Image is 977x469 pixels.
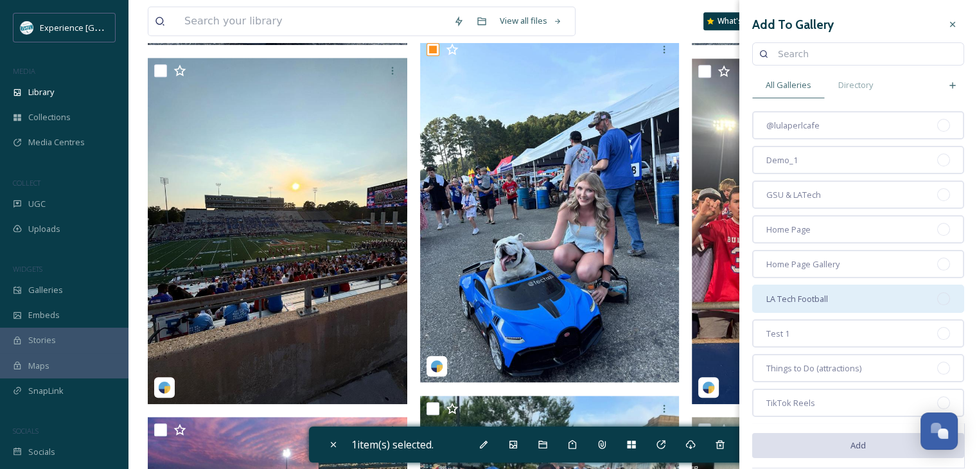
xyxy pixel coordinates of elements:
[692,58,951,404] img: latechsports-5687414.jpg
[148,58,407,403] img: michelle.mcdonald3-18155952004385178.jpg
[766,362,861,375] span: Things to Do (attractions)
[28,360,49,372] span: Maps
[13,66,35,76] span: MEDIA
[21,21,33,34] img: 24IZHUKKFBA4HCESFN4PRDEIEY.avif
[351,438,434,452] span: 1 item(s) selected.
[420,37,680,382] img: michelle.mcdonald3-17922285927135500.jpg
[13,178,40,188] span: COLLECT
[13,264,42,274] span: WIDGETS
[771,41,957,67] input: Search
[766,154,798,166] span: Demo_1
[28,385,64,397] span: SnapLink
[766,293,828,305] span: LA Tech Football
[28,198,46,210] span: UGC
[766,328,789,340] span: Test 1
[158,381,171,394] img: snapsea-logo.png
[28,334,56,346] span: Stories
[766,258,840,270] span: Home Page Gallery
[752,433,964,458] button: Add
[766,397,815,409] span: TikTok Reels
[28,86,54,98] span: Library
[28,111,71,123] span: Collections
[766,224,811,236] span: Home Page
[178,7,447,35] input: Search your library
[702,381,715,394] img: snapsea-logo.png
[28,309,60,321] span: Embeds
[28,446,55,458] span: Socials
[752,15,834,34] h3: Add To Gallery
[766,189,821,201] span: GSU & LATech
[28,223,60,235] span: Uploads
[766,119,820,132] span: @lulaperlcafe
[28,284,63,296] span: Galleries
[13,426,39,436] span: SOCIALS
[430,360,443,373] img: snapsea-logo.png
[28,136,85,148] span: Media Centres
[838,79,873,91] span: Directory
[703,12,768,30] a: What's New
[493,8,568,33] a: View all files
[766,79,811,91] span: All Galleries
[920,412,958,450] button: Open Chat
[40,21,167,33] span: Experience [GEOGRAPHIC_DATA]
